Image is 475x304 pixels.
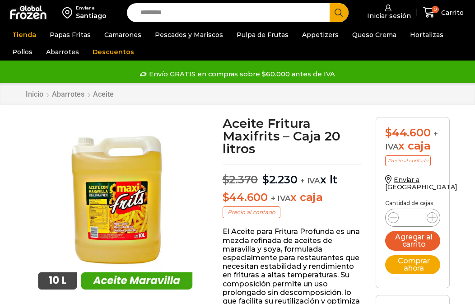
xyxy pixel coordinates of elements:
img: address-field-icon.svg [62,5,76,20]
span: Iniciar sesión [365,11,411,20]
a: Tienda [8,26,41,43]
a: Pulpa de Frutas [232,26,293,43]
a: Pollos [8,43,37,61]
img: aceite [25,117,205,297]
p: Precio al contado [385,155,431,166]
p: Precio al contado [223,206,280,218]
div: Enviar a [76,5,107,11]
p: Cantidad de cajas [385,200,440,206]
a: Aceite [93,90,114,98]
a: Abarrotes [51,90,85,98]
span: $ [262,173,269,186]
a: Inicio [25,90,44,98]
span: Carrito [439,8,464,17]
span: + IVA [300,176,320,185]
a: Papas Fritas [45,26,95,43]
a: Pescados y Mariscos [150,26,228,43]
a: Hortalizas [405,26,448,43]
button: Comprar ahora [385,255,440,274]
div: Santiago [76,11,107,20]
bdi: 44.600 [223,191,268,204]
a: Abarrotes [42,43,84,61]
a: Appetizers [298,26,343,43]
a: Descuentos [88,43,139,61]
button: Agregar al carrito [385,231,440,251]
nav: Breadcrumb [25,90,114,98]
bdi: 2.230 [262,173,298,186]
span: $ [223,191,229,204]
a: 0 Carrito [421,2,466,23]
span: $ [385,126,392,139]
bdi: 44.600 [385,126,430,139]
span: + IVA [271,194,291,203]
input: Product quantity [404,211,421,224]
h1: Aceite Fritura Maxifrits – Caja 20 litros [223,117,363,155]
span: 0 [432,6,439,13]
span: $ [223,173,229,186]
div: x caja [385,126,440,153]
p: x lt [223,164,363,187]
button: Search button [330,3,349,22]
a: Queso Crema [348,26,401,43]
a: Enviar a [GEOGRAPHIC_DATA] [385,176,457,192]
p: x caja [223,191,363,204]
bdi: 2.370 [223,173,258,186]
a: Camarones [100,26,146,43]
